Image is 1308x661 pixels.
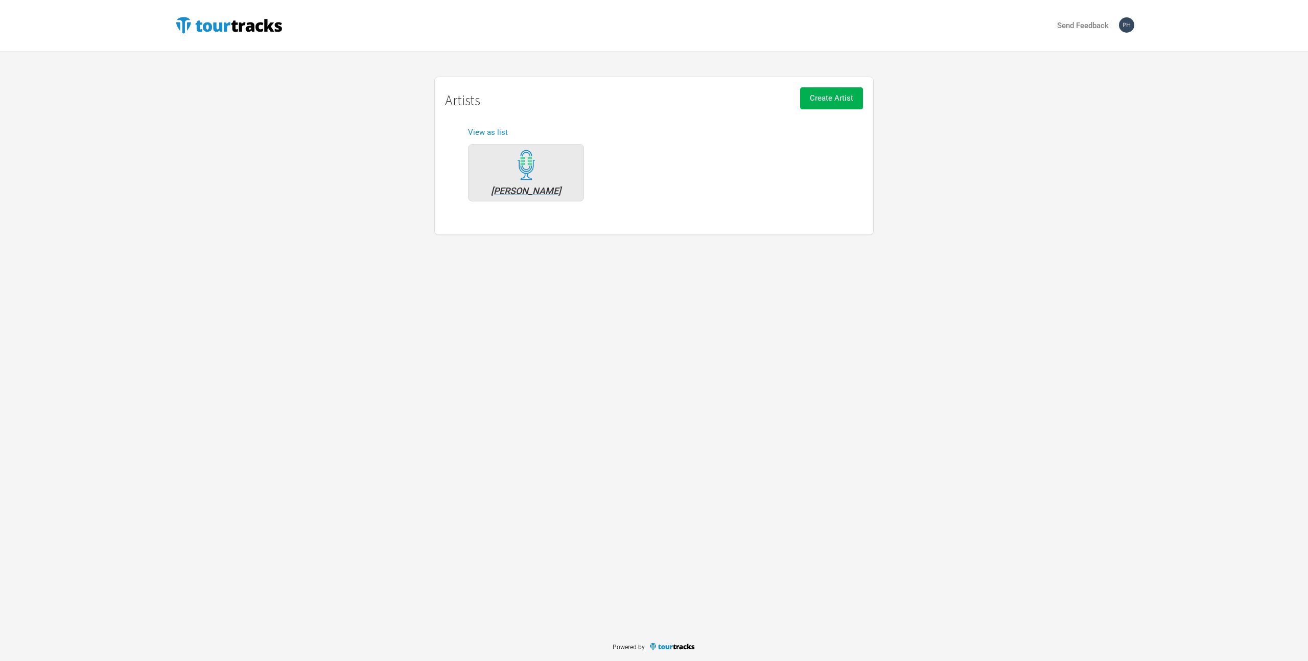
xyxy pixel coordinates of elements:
[174,15,284,35] img: TourTracks
[800,87,863,109] button: Create Artist
[649,642,696,651] img: TourTracks
[474,186,578,196] div: John Doe
[468,128,508,137] a: View as list
[1057,21,1109,30] strong: Send Feedback
[445,92,863,108] h1: Artists
[613,644,645,651] span: Powered by
[463,139,589,206] a: [PERSON_NAME]
[1119,17,1134,33] img: Phoebe
[810,93,853,103] span: Create Artist
[511,150,542,180] div: John Doe
[511,150,542,180] img: tourtracks_icons_FA_11_icons_rnb.svg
